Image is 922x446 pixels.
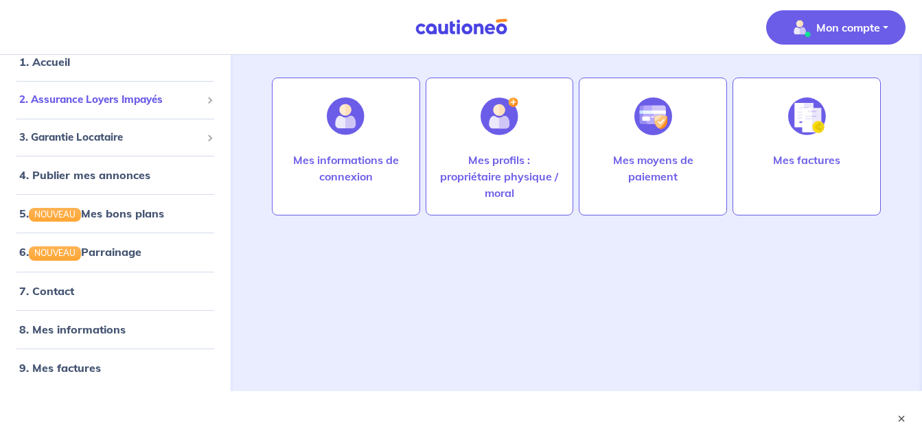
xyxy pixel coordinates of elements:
[766,10,906,45] button: illu_account_valid_menu.svgMon compte
[19,168,150,182] a: 4. Publier mes annonces
[19,361,101,375] a: 9. Mes factures
[5,86,225,113] div: 2. Assurance Loyers Impayés
[816,19,880,36] p: Mon compte
[410,19,513,36] img: Cautioneo
[5,124,225,151] div: 3. Garantie Locataire
[19,130,201,145] span: 3. Garantie Locataire
[789,16,811,38] img: illu_account_valid_menu.svg
[5,277,225,305] div: 7. Contact
[773,152,840,168] p: Mes factures
[327,97,365,135] img: illu_account.svg
[19,245,141,259] a: 6.NOUVEAUParrainage
[5,316,225,343] div: 8. Mes informations
[19,92,201,108] span: 2. Assurance Loyers Impayés
[19,55,70,69] a: 1. Accueil
[5,238,225,266] div: 6.NOUVEAUParrainage
[5,354,225,382] div: 9. Mes factures
[286,152,406,185] p: Mes informations de connexion
[440,152,560,201] p: Mes profils : propriétaire physique / moral
[19,284,74,298] a: 7. Contact
[481,97,518,135] img: illu_account_add.svg
[593,152,713,185] p: Mes moyens de paiement
[19,207,164,220] a: 5.NOUVEAUMes bons plans
[19,322,126,336] a: 8. Mes informations
[895,412,908,425] button: ×
[5,161,225,189] div: 4. Publier mes annonces
[5,48,225,75] div: 1. Accueil
[5,200,225,227] div: 5.NOUVEAUMes bons plans
[788,97,826,135] img: illu_invoice.svg
[634,97,672,135] img: illu_credit_card_no_anim.svg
